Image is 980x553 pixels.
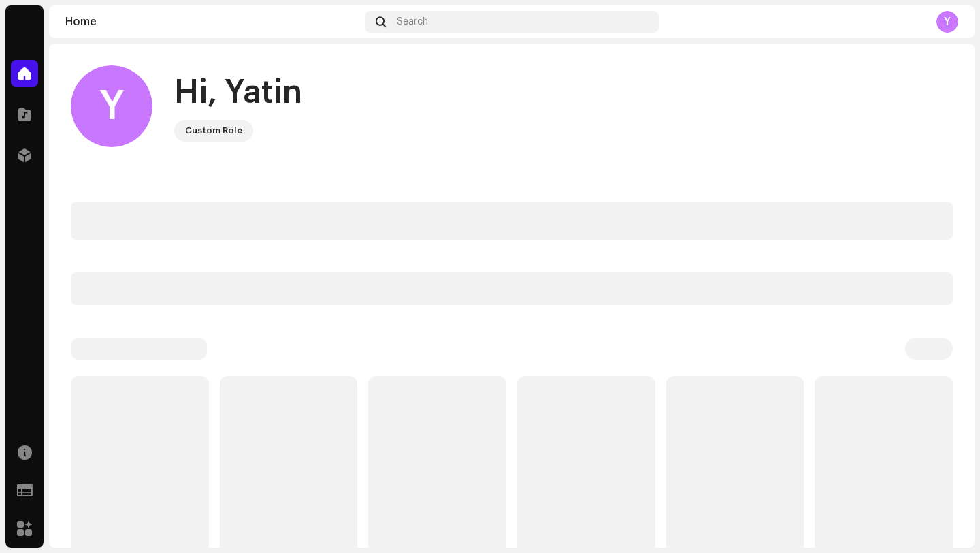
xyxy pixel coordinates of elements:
[397,16,428,27] span: Search
[65,16,359,27] div: Home
[71,65,152,147] div: Y
[936,11,958,33] div: Y
[174,71,302,114] div: Hi, Yatin
[185,123,242,139] div: Custom Role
